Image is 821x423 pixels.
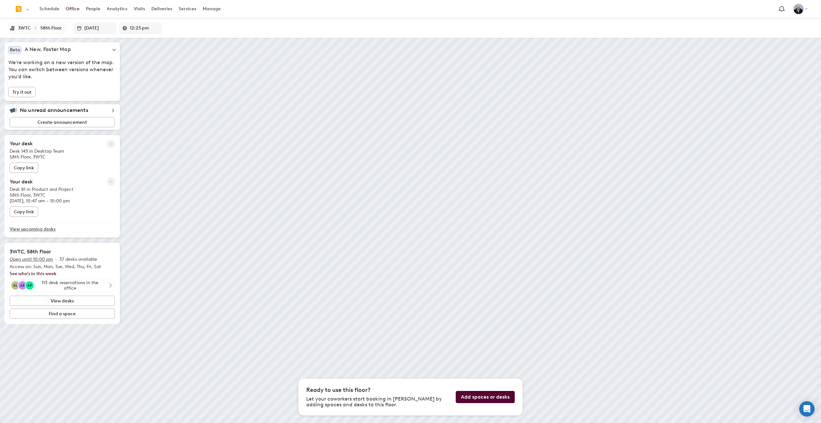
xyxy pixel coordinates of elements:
a: Manage [199,3,224,15]
div: AB [18,281,27,290]
span: Desk 143 in Desktop Team [10,148,64,154]
button: Try it out [8,87,36,97]
a: Notification bell navigates to notifications page [776,3,788,15]
input: Enter date in L format or select it from the dropdown [84,22,113,34]
a: Schedule [36,3,63,15]
span: We're working on a new version of the map. You can switch between versions whenever you'd like. [8,59,116,80]
p: Access on: Sun, Mon, Tue, Wed, Thu, Fri, Sat [10,263,115,270]
a: Services [175,3,199,15]
span: Beta [10,47,20,53]
a: Analytics [104,3,131,15]
a: People [83,3,104,15]
button: Create announcement [10,117,115,127]
span: Notification bell navigates to notifications page [777,5,786,13]
h5: A New, Faster Map [25,46,71,54]
p: 37 desks available [59,256,97,263]
span: 58th Floor, 3WTC [10,192,46,198]
button: Alex LiAlexander BrownAlison Purcell113 desk reservations in the office [10,279,115,292]
span: Desk 81 in Product and Project [10,187,73,192]
button: More reservation options [107,140,115,148]
h5: No unread announcements [20,107,88,114]
p: Open until 10:00 pm [10,256,53,263]
div: Alexander Brown [18,281,27,290]
button: Add spaces or desks [456,391,515,403]
button: Jason Corvino [790,2,811,16]
a: Deliveries [148,3,175,15]
p: [DATE], 10:47 am – 10:00 pm [10,198,73,204]
button: Select an organization - IEX Group, Inc. currently selected [10,2,33,16]
h2: Your desk [10,179,33,185]
button: Copy link [10,163,38,173]
div: Alex Li [11,281,20,290]
img: Jason Corvino [793,4,804,14]
input: Enter a time in h:mm a format or select it for a dropdown list [130,22,159,34]
button: View desks [10,296,115,306]
a: See who's in this week [10,271,56,276]
div: Open Intercom Messenger [799,401,815,417]
button: More reservation options [107,178,115,186]
h4: Ready to use this floor? [306,386,448,393]
h2: Your desk [10,140,33,147]
button: Find a space [10,309,115,319]
div: 3WTC [18,25,31,31]
div: BetaA New, Faster MapWe're working on a new version of the map. You can switch between versions w... [8,46,116,80]
button: 58th Floor [38,23,64,33]
button: 3WTC [16,23,33,33]
div: AL [11,281,20,290]
a: Visits [131,3,148,15]
p: Let your coworkers start booking in [PERSON_NAME] by adding spaces and desks to this floor. [306,396,448,408]
a: Office [63,3,83,15]
div: 113 desk reservations in the office [34,280,104,291]
button: Copy link [10,207,38,217]
div: Alison Purcell [25,281,34,290]
div: AP [25,281,34,290]
a: View upcoming desks [10,222,115,236]
div: 58th Floor [40,25,62,31]
div: No unread announcements [10,107,115,114]
h2: 3WTC, 58th Floor [10,248,115,256]
span: 58th Floor, 3WTC [10,154,46,160]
